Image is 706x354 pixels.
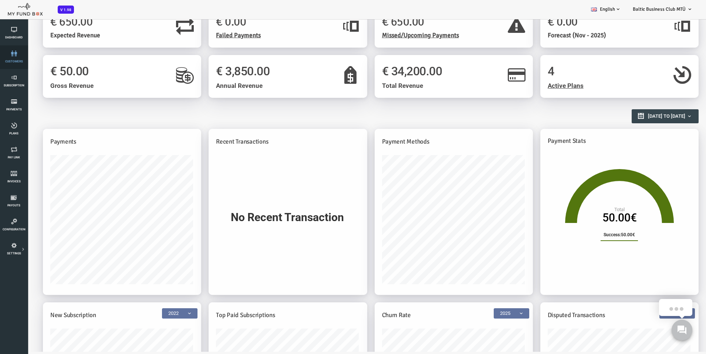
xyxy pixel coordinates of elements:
[134,310,169,321] span: 2022
[22,65,166,83] h1: € 50.00
[58,7,74,12] a: V 1.98
[586,209,597,214] text: Total
[22,139,166,149] h5: Payments
[354,84,395,92] span: Total Revenue
[520,84,555,92] span: Active Plans
[22,34,72,41] span: Expected Revenue
[520,65,663,83] h1: 4
[354,139,497,149] h5: Payment Methods
[466,312,501,319] span: 2025
[188,84,234,92] span: Annual Revenue
[188,139,331,149] h5: Recent Transactions
[188,15,306,33] h1: € 0.00
[520,138,663,148] h5: Payment Stats
[354,65,497,83] h1: € 34,200.00
[354,15,472,33] h1: € 650.00
[203,211,327,228] span: No Recent Transaction
[632,312,666,319] span: 2025
[188,34,233,41] span: Failed Payments
[354,313,497,322] h5: Churn Rate
[631,310,667,321] span: 2025
[633,6,686,12] span: Baltic Business Club MTÜ
[58,6,74,14] span: V 1.98
[188,313,331,322] h5: Top Paid Subscriptions
[354,34,431,41] span: Missed/Upcoming Payments
[620,116,657,121] span: [DATE] to [DATE]
[134,312,169,319] span: 2022
[593,234,607,240] span: 50.00€
[665,313,699,347] iframe: Launcher button frame
[466,310,501,321] span: 2025
[574,213,608,226] text: 50.00€
[22,15,141,33] h1: € 650.00
[7,1,43,16] img: mfboff.png
[520,313,663,322] h5: Disputed Transactions
[188,65,331,83] h1: € 3,850.00
[22,84,65,92] span: Gross Revenue
[22,313,166,322] h5: New Subscription
[572,231,610,243] li: Success:
[604,111,670,126] button: [DATE] to [DATE]
[520,15,638,33] h1: € 0.00
[520,34,578,41] span: Forecast (Nov - 2025)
